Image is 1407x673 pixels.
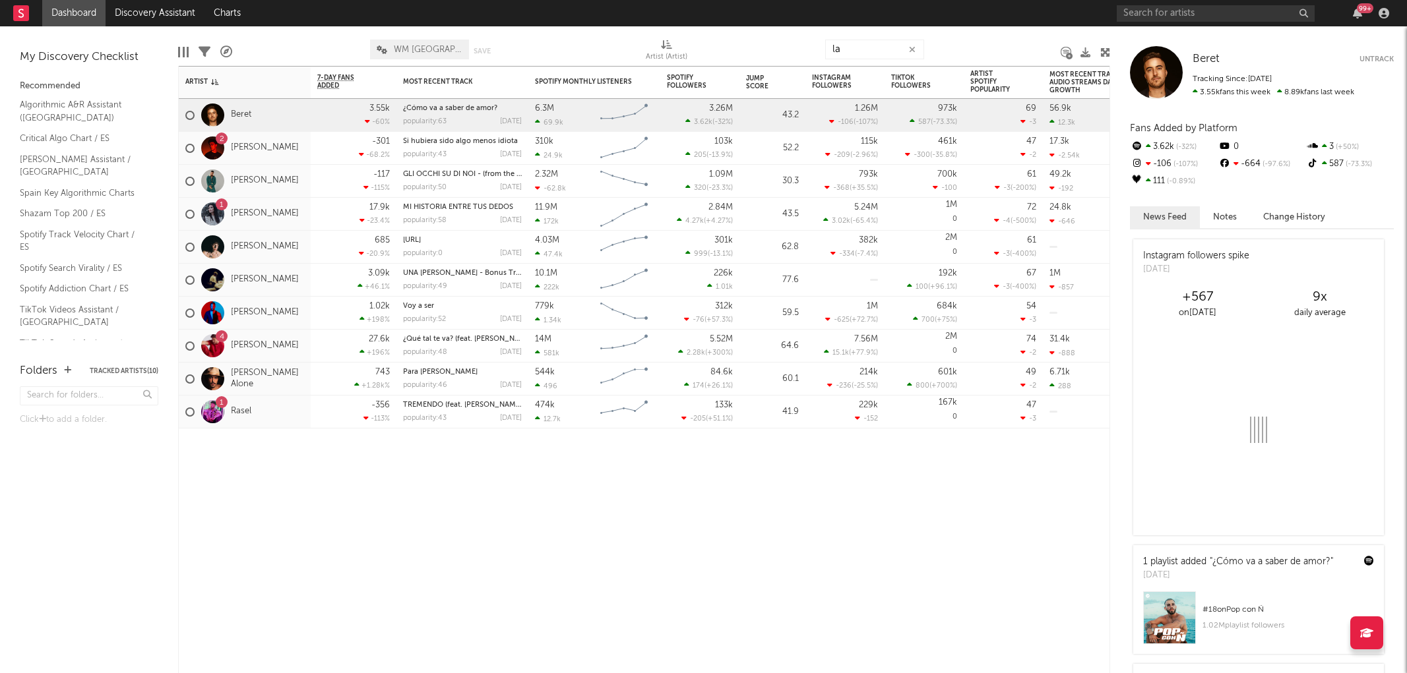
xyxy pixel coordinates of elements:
[20,152,145,179] a: [PERSON_NAME] Assistant / [GEOGRAPHIC_DATA]
[1029,316,1036,324] span: -3
[861,137,878,146] div: 115k
[916,283,928,291] span: 100
[535,151,563,160] div: 24.9k
[994,282,1036,291] div: ( )
[1027,203,1036,212] div: 72
[1109,330,1168,363] svg: Chart title
[231,175,299,187] a: [PERSON_NAME]
[500,151,522,158] div: [DATE]
[746,272,799,288] div: 77.6
[833,185,850,192] span: -368
[746,206,799,222] div: 43.5
[714,236,733,245] div: 301k
[834,316,850,324] span: -625
[1013,218,1034,225] span: -500 %
[1218,138,1305,156] div: 0
[851,349,876,357] span: +77.9 %
[403,217,447,224] div: popularity: 58
[646,49,687,65] div: Artist (Artist)
[1344,161,1372,168] span: -73.3 %
[709,104,733,113] div: 3.26M
[937,316,955,324] span: +75 %
[859,236,878,245] div: 382k
[710,335,733,343] div: 5.52M
[535,250,563,258] div: 47.4k
[363,183,390,192] div: -115 %
[500,184,522,191] div: [DATE]
[945,233,957,242] div: 2M
[706,218,731,225] span: +4.27 %
[500,316,522,323] div: [DATE]
[535,184,566,192] div: -62.8k
[1029,152,1036,159] span: -2
[694,250,708,258] span: 999
[20,386,158,405] input: Search for folders...
[938,368,957,376] div: 601k
[1130,156,1218,173] div: -106
[1013,185,1034,192] span: -200 %
[20,303,145,330] a: TikTok Videos Assistant / [GEOGRAPHIC_DATA]
[1357,3,1373,13] div: 99 +
[905,150,957,159] div: ( )
[677,216,733,225] div: ( )
[535,368,555,376] div: 544k
[20,49,158,65] div: My Discovery Checklist
[1003,185,1011,192] span: -3
[946,200,957,209] div: 1M
[535,170,558,179] div: 2.32M
[1353,8,1362,18] button: 99+
[1109,198,1168,231] svg: Chart title
[746,74,779,90] div: Jump Score
[403,336,606,343] a: ¿Qué tal te va? (feat. [PERSON_NAME]) - Versión en español
[535,203,557,212] div: 11.9M
[403,151,447,158] div: popularity: 43
[199,33,210,71] div: Filters
[852,152,876,159] span: -2.96 %
[823,216,878,225] div: ( )
[855,104,878,113] div: 1.26M
[941,185,957,192] span: -100
[1026,302,1036,310] div: 54
[185,78,284,86] div: Artist
[403,401,524,409] a: TREMENDO (feat. [PERSON_NAME])
[231,406,251,417] a: Rasel
[746,338,799,354] div: 64.6
[1143,249,1249,263] div: Instagram followers spike
[403,138,522,145] div: Si hubiera sido algo menos idiota
[20,363,57,379] div: Folders
[1203,602,1374,618] div: # 18 on Pop con Ñ
[710,250,731,258] span: -13.1 %
[535,118,563,127] div: 69.9k
[1026,104,1036,113] div: 69
[1172,161,1198,168] span: -107 %
[1029,349,1036,357] span: -2
[20,336,145,363] a: TikTok Sounds Assistant / [GEOGRAPHIC_DATA]
[1049,104,1071,113] div: 56.9k
[812,74,858,90] div: Instagram Followers
[500,349,522,356] div: [DATE]
[1117,5,1315,22] input: Search for artists
[359,150,390,159] div: -68.2 %
[854,203,878,212] div: 5.24M
[90,368,158,374] button: Tracked Artists(10)
[910,117,957,126] div: ( )
[594,330,654,363] svg: Chart title
[594,363,654,395] svg: Chart title
[857,250,876,258] span: -7.4 %
[1049,349,1075,357] div: -888
[1193,75,1272,83] span: Tracking Since: [DATE]
[372,137,390,146] div: -301
[403,78,502,86] div: Most Recent Track
[709,170,733,179] div: 1.09M
[594,198,654,231] svg: Chart title
[535,269,557,278] div: 10.1M
[1259,289,1381,305] div: 9 x
[231,340,299,351] a: [PERSON_NAME]
[535,137,553,146] div: 310k
[535,302,554,310] div: 779k
[403,204,513,211] a: MI HISTORIA ENTRE TUS DEDOS
[535,104,554,113] div: 6.3M
[646,33,687,71] div: Artist (Artist)
[403,184,447,191] div: popularity: 50
[1109,132,1168,165] svg: Chart title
